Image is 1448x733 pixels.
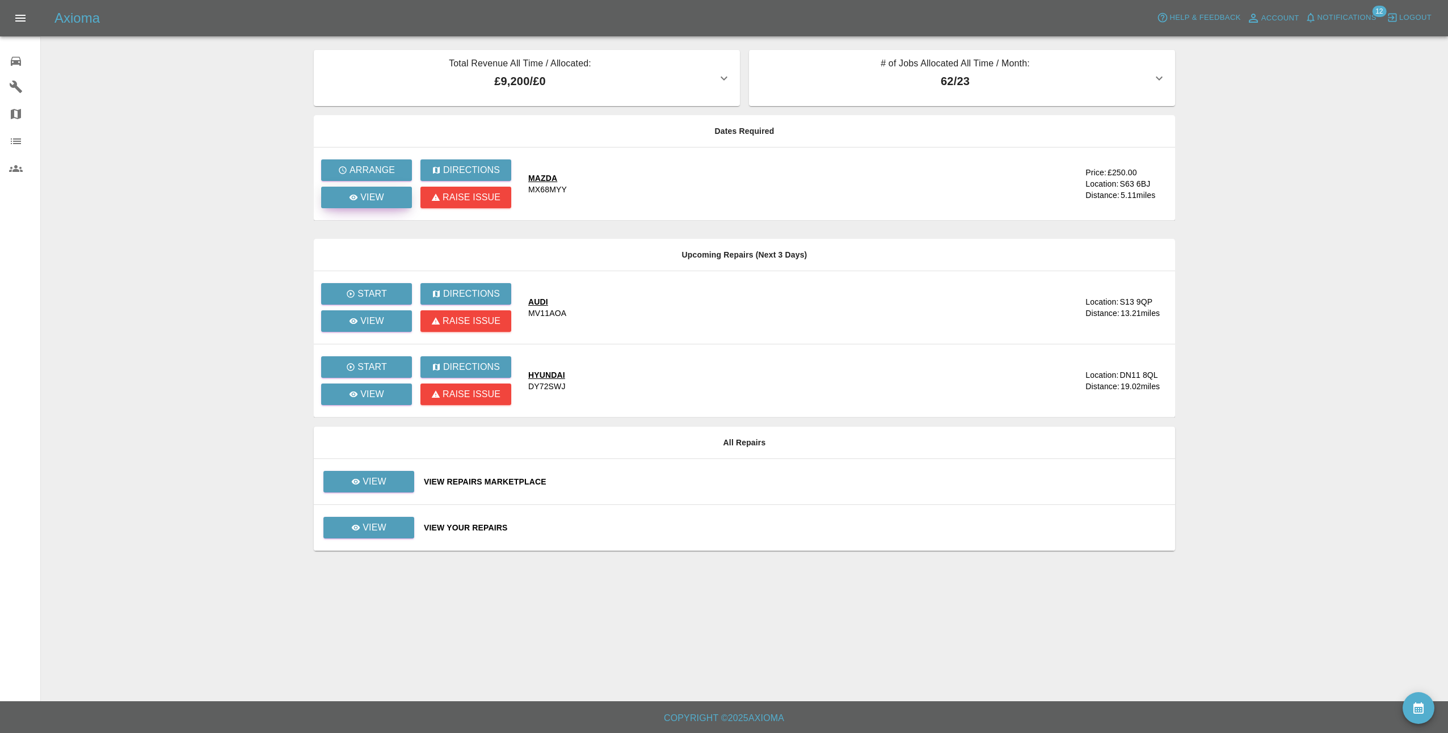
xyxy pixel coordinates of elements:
[420,159,511,181] button: Directions
[357,287,387,301] p: Start
[1121,189,1166,201] div: 5.11 miles
[350,163,395,177] p: Arrange
[443,360,500,374] p: Directions
[528,296,566,307] div: AUDI
[54,9,100,27] h5: Axioma
[363,475,386,488] p: View
[1085,167,1106,178] div: Price:
[314,239,1175,271] th: Upcoming Repairs (Next 3 Days)
[1085,296,1118,307] div: Location:
[1085,369,1118,381] div: Location:
[1261,12,1299,25] span: Account
[1119,178,1150,189] div: S63 6BJ
[323,517,414,538] a: View
[420,187,511,208] button: Raise issue
[443,163,500,177] p: Directions
[1399,11,1432,24] span: Logout
[1108,167,1137,178] div: £250.00
[1384,9,1434,27] button: Logout
[1154,9,1243,27] button: Help & Feedback
[360,314,384,328] p: View
[758,57,1152,73] p: # of Jobs Allocated All Time / Month:
[321,159,412,181] button: Arrange
[1036,167,1166,201] a: Price:£250.00Location:S63 6BJDistance:5.11miles
[528,369,566,381] div: HYUNDAI
[528,381,566,392] div: DY72SWJ
[321,283,412,305] button: Start
[443,387,500,401] p: Raise issue
[360,387,384,401] p: View
[528,172,1027,195] a: MAZDAMX68MYY
[321,310,412,332] a: View
[528,307,566,319] div: MV11AOA
[1121,307,1166,319] div: 13.21 miles
[323,471,414,492] a: View
[1085,178,1118,189] div: Location:
[357,360,387,374] p: Start
[9,710,1439,726] h6: Copyright © 2025 Axioma
[321,187,412,208] a: View
[363,521,386,534] p: View
[323,523,415,532] a: View
[1403,692,1434,724] button: availability
[420,283,511,305] button: Directions
[314,115,1175,148] th: Dates Required
[360,191,384,204] p: View
[443,314,500,328] p: Raise issue
[443,287,500,301] p: Directions
[528,296,1027,319] a: AUDIMV11AOA
[7,5,34,32] button: Open drawer
[420,310,511,332] button: Raise issue
[424,476,1166,487] a: View Repairs Marketplace
[424,522,1166,533] a: View Your Repairs
[1085,189,1119,201] div: Distance:
[1317,11,1377,24] span: Notifications
[1085,307,1119,319] div: Distance:
[1036,369,1166,392] a: Location:DN11 8QLDistance:19.02miles
[1119,296,1152,307] div: S13 9QP
[749,50,1175,106] button: # of Jobs Allocated All Time / Month:62/23
[758,73,1152,90] p: 62 / 23
[314,50,740,106] button: Total Revenue All Time / Allocated:£9,200/£0
[1244,9,1302,27] a: Account
[1302,9,1379,27] button: Notifications
[528,172,567,184] div: MAZDA
[1372,6,1386,17] span: 12
[420,384,511,405] button: Raise issue
[323,57,717,73] p: Total Revenue All Time / Allocated:
[420,356,511,378] button: Directions
[321,384,412,405] a: View
[528,369,1027,392] a: HYUNDAIDY72SWJ
[323,73,717,90] p: £9,200 / £0
[1169,11,1240,24] span: Help & Feedback
[528,184,567,195] div: MX68MYY
[1119,369,1157,381] div: DN11 8QL
[323,477,415,486] a: View
[1121,381,1166,392] div: 19.02 miles
[314,427,1175,459] th: All Repairs
[1085,381,1119,392] div: Distance:
[321,356,412,378] button: Start
[1036,296,1166,319] a: Location:S13 9QPDistance:13.21miles
[443,191,500,204] p: Raise issue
